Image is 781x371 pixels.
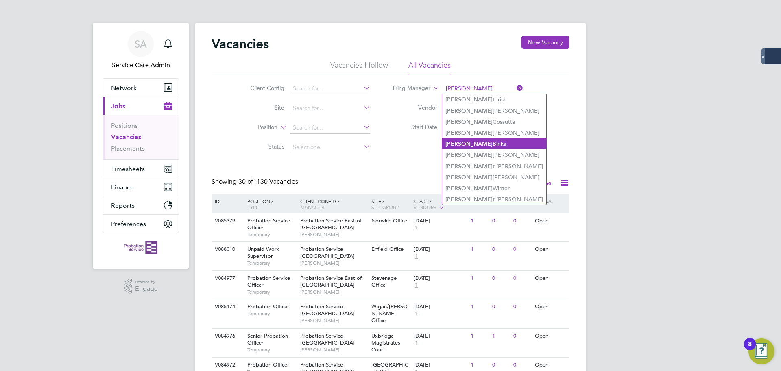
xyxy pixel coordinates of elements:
div: [DATE] [414,333,467,340]
input: Search for... [290,122,370,134]
b: [PERSON_NAME] [445,163,493,170]
a: Positions [111,122,138,130]
label: Site [238,104,284,111]
div: 1 [469,329,490,344]
div: Open [533,271,568,286]
span: Service Care Admin [103,60,179,70]
span: Site Group [371,204,399,210]
div: 0 [511,213,532,228]
input: Search for... [443,83,523,94]
span: Unpaid Work Supervisor [247,246,279,259]
li: t [PERSON_NAME] [442,194,546,205]
span: Probation Service Officer [247,217,290,231]
input: Search for... [290,103,370,114]
span: Engage [135,285,158,292]
div: 0 [511,271,532,286]
li: [PERSON_NAME] [442,105,546,116]
div: 0 [511,329,532,344]
span: Probation Officer [247,303,289,310]
h2: Vacancies [212,36,269,52]
span: Norwich Office [371,217,407,224]
span: Temporary [247,260,296,266]
b: [PERSON_NAME] [445,185,493,192]
div: [DATE] [414,217,467,224]
span: Jobs [111,102,125,110]
div: Site / [369,194,412,214]
div: ID [213,194,241,208]
span: Probation Service East of [GEOGRAPHIC_DATA] [300,217,362,231]
input: Search for... [290,83,370,94]
div: 1 [469,271,490,286]
input: Select one [290,142,370,153]
li: t Irish [442,94,546,105]
span: Probation Service East of [GEOGRAPHIC_DATA] [300,274,362,288]
li: All Vacancies [408,60,451,75]
label: Status [238,143,284,150]
div: Position / [241,194,298,214]
b: [PERSON_NAME] [445,196,493,203]
b: [PERSON_NAME] [445,119,493,125]
span: [PERSON_NAME] [300,317,367,324]
span: Finance [111,183,134,191]
nav: Main navigation [93,23,189,269]
li: Winter [442,183,546,194]
li: [PERSON_NAME] [442,127,546,138]
span: Reports [111,202,135,209]
div: 0 [490,299,511,314]
div: Open [533,299,568,314]
li: [PERSON_NAME] [442,149,546,160]
button: Preferences [103,215,179,233]
a: SAService Care Admin [103,31,179,70]
label: Position [231,123,277,132]
label: Vendor [390,104,437,111]
b: [PERSON_NAME] [445,108,493,114]
a: Vacancies [111,133,141,141]
span: Probation Service [GEOGRAPHIC_DATA] [300,332,355,346]
button: Open Resource Center, 8 new notifications [748,338,774,364]
div: 1 [490,329,511,344]
span: Senior Probation Officer [247,332,288,346]
span: Temporary [247,231,296,238]
span: Probation Service - [GEOGRAPHIC_DATA] [300,303,355,317]
span: Vendors [414,204,436,210]
span: Uxbridge Magistrates Court [371,332,400,353]
span: [PERSON_NAME] [300,347,367,353]
span: Stevenage Office [371,274,397,288]
span: Preferences [111,220,146,228]
div: [DATE] [414,246,467,253]
div: 0 [490,242,511,257]
div: [DATE] [414,303,467,310]
button: Finance [103,178,179,196]
span: [PERSON_NAME] [300,260,367,266]
span: Timesheets [111,165,145,173]
div: 0 [511,299,532,314]
span: 1 [414,282,419,289]
a: Go to home page [103,241,179,254]
b: [PERSON_NAME] [445,174,493,181]
li: t [PERSON_NAME] [442,161,546,172]
div: 0 [490,213,511,228]
div: Jobs [103,115,179,159]
span: 1 [414,224,419,231]
div: Showing [212,178,300,186]
b: [PERSON_NAME] [445,130,493,136]
button: New Vacancy [521,36,569,49]
div: [DATE] [414,275,467,282]
span: Network [111,84,137,92]
span: Powered by [135,279,158,285]
div: V085174 [213,299,241,314]
span: 30 of [238,178,253,186]
div: Open [533,242,568,257]
span: Wigan/[PERSON_NAME] Office [371,303,408,324]
span: Manager [300,204,324,210]
span: SA [135,39,147,49]
button: Reports [103,196,179,214]
div: Open [533,213,568,228]
span: Probation Service Officer [247,274,290,288]
span: Temporary [247,289,296,295]
span: 1130 Vacancies [238,178,298,186]
div: 0 [490,271,511,286]
img: probationservice-logo-retina.png [124,241,157,254]
li: Vacancies I follow [330,60,388,75]
div: 8 [748,344,752,355]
